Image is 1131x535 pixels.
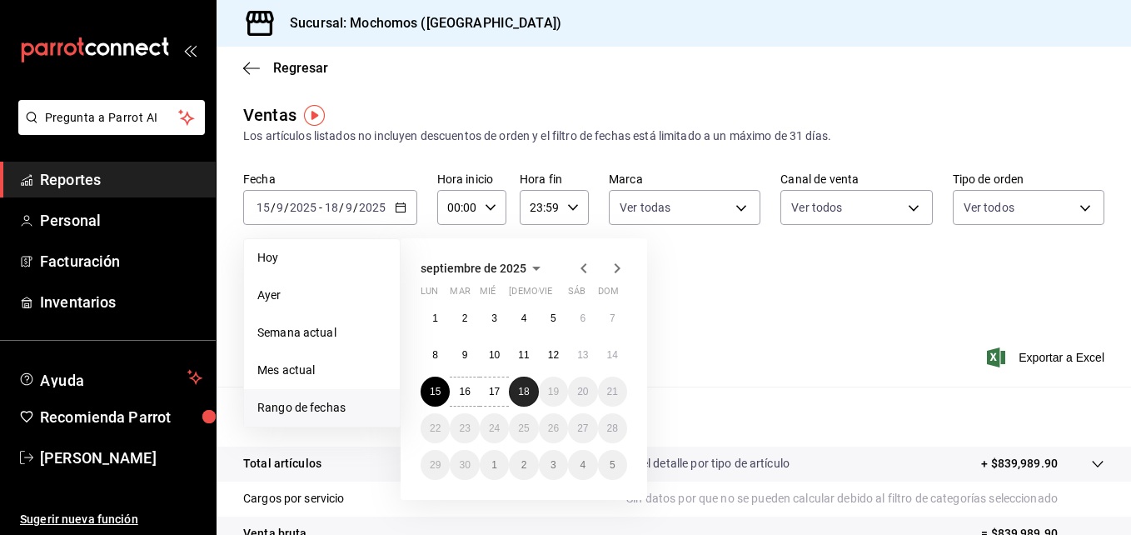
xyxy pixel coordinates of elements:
span: Recomienda Parrot [40,406,202,428]
abbr: 2 de septiembre de 2025 [462,312,468,324]
button: 1 de septiembre de 2025 [421,303,450,333]
abbr: 27 de septiembre de 2025 [577,422,588,434]
abbr: miércoles [480,286,496,303]
span: Facturación [40,250,202,272]
span: Semana actual [257,324,386,342]
abbr: 3 de septiembre de 2025 [491,312,497,324]
span: - [319,201,322,214]
button: 4 de octubre de 2025 [568,450,597,480]
span: Ver todos [964,199,1014,216]
button: 7 de septiembre de 2025 [598,303,627,333]
abbr: 28 de septiembre de 2025 [607,422,618,434]
button: 5 de septiembre de 2025 [539,303,568,333]
button: 10 de septiembre de 2025 [480,340,509,370]
button: 22 de septiembre de 2025 [421,413,450,443]
abbr: 21 de septiembre de 2025 [607,386,618,397]
span: Regresar [273,60,328,76]
abbr: 29 de septiembre de 2025 [430,459,441,471]
button: 19 de septiembre de 2025 [539,377,568,407]
button: 14 de septiembre de 2025 [598,340,627,370]
span: / [353,201,358,214]
span: [PERSON_NAME] [40,447,202,469]
abbr: 19 de septiembre de 2025 [548,386,559,397]
label: Canal de venta [780,173,932,185]
abbr: 14 de septiembre de 2025 [607,349,618,361]
button: 2 de octubre de 2025 [509,450,538,480]
span: Mes actual [257,362,386,379]
button: 1 de octubre de 2025 [480,450,509,480]
label: Marca [609,173,760,185]
abbr: 1 de septiembre de 2025 [432,312,438,324]
button: 8 de septiembre de 2025 [421,340,450,370]
abbr: 26 de septiembre de 2025 [548,422,559,434]
abbr: 22 de septiembre de 2025 [430,422,441,434]
button: 28 de septiembre de 2025 [598,413,627,443]
button: 2 de septiembre de 2025 [450,303,479,333]
button: Pregunta a Parrot AI [18,100,205,135]
span: / [271,201,276,214]
button: 11 de septiembre de 2025 [509,340,538,370]
abbr: 20 de septiembre de 2025 [577,386,588,397]
span: Sugerir nueva función [20,511,202,528]
abbr: 6 de septiembre de 2025 [580,312,585,324]
button: 13 de septiembre de 2025 [568,340,597,370]
abbr: 10 de septiembre de 2025 [489,349,500,361]
abbr: 4 de octubre de 2025 [580,459,585,471]
abbr: 30 de septiembre de 2025 [459,459,470,471]
abbr: 7 de septiembre de 2025 [610,312,615,324]
button: 5 de octubre de 2025 [598,450,627,480]
button: open_drawer_menu [183,43,197,57]
span: / [284,201,289,214]
button: septiembre de 2025 [421,258,546,278]
button: Regresar [243,60,328,76]
p: + $839,989.90 [981,455,1058,472]
button: 23 de septiembre de 2025 [450,413,479,443]
abbr: 15 de septiembre de 2025 [430,386,441,397]
abbr: 5 de octubre de 2025 [610,459,615,471]
abbr: 17 de septiembre de 2025 [489,386,500,397]
button: 15 de septiembre de 2025 [421,377,450,407]
p: Total artículos [243,455,321,472]
span: Ver todos [791,199,842,216]
span: Ayer [257,287,386,304]
img: Tooltip marker [304,105,325,126]
button: 3 de septiembre de 2025 [480,303,509,333]
label: Tipo de orden [953,173,1104,185]
span: Personal [40,209,202,232]
abbr: 8 de septiembre de 2025 [432,349,438,361]
button: 3 de octubre de 2025 [539,450,568,480]
span: Rango de fechas [257,399,386,417]
label: Fecha [243,173,417,185]
abbr: 16 de septiembre de 2025 [459,386,470,397]
span: Reportes [40,168,202,191]
h3: Sucursal: Mochomos ([GEOGRAPHIC_DATA]) [277,13,561,33]
abbr: 4 de septiembre de 2025 [521,312,527,324]
button: 30 de septiembre de 2025 [450,450,479,480]
abbr: 25 de septiembre de 2025 [518,422,529,434]
button: 4 de septiembre de 2025 [509,303,538,333]
input: -- [256,201,271,214]
p: Cargos por servicio [243,490,345,507]
span: Exportar a Excel [990,347,1104,367]
button: 27 de septiembre de 2025 [568,413,597,443]
button: 21 de septiembre de 2025 [598,377,627,407]
abbr: 5 de septiembre de 2025 [551,312,556,324]
abbr: jueves [509,286,607,303]
span: Pregunta a Parrot AI [45,109,179,127]
abbr: 24 de septiembre de 2025 [489,422,500,434]
span: Ver todas [620,199,670,216]
p: Sin datos por que no se pueden calcular debido al filtro de categorías seleccionado [626,490,1104,507]
button: 12 de septiembre de 2025 [539,340,568,370]
abbr: martes [450,286,470,303]
button: 18 de septiembre de 2025 [509,377,538,407]
abbr: 23 de septiembre de 2025 [459,422,470,434]
abbr: 1 de octubre de 2025 [491,459,497,471]
label: Hora fin [520,173,589,185]
abbr: lunes [421,286,438,303]
abbr: sábado [568,286,585,303]
abbr: viernes [539,286,552,303]
input: ---- [289,201,317,214]
label: Hora inicio [437,173,506,185]
input: -- [276,201,284,214]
